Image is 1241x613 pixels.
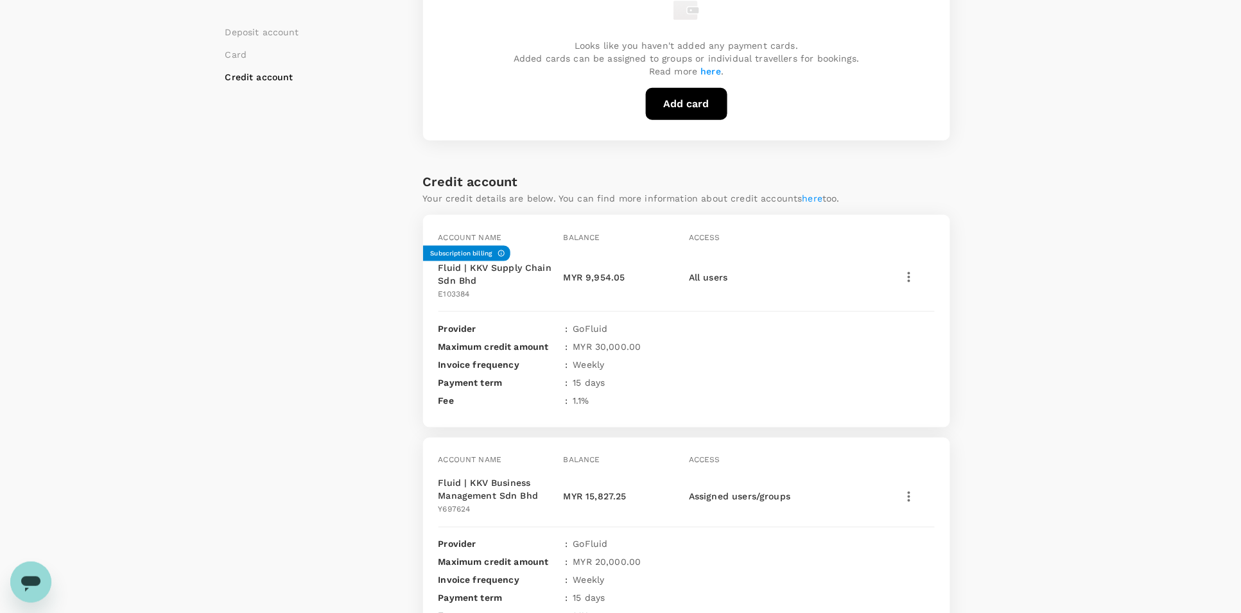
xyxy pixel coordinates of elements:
[438,592,560,605] p: Payment term
[225,71,299,83] li: Credit account
[438,376,560,389] p: Payment term
[438,538,560,551] p: Provider
[803,193,823,203] a: here
[564,271,625,284] p: MYR 9,954.05
[438,233,502,242] span: Account name
[564,490,627,503] p: MYR 15,827.25
[566,592,568,605] span: :
[573,538,608,551] p: GoFluid
[438,394,560,407] p: Fee
[438,456,502,465] span: Account name
[689,272,727,282] span: All users
[573,556,641,569] p: MYR 20,000.00
[566,376,568,389] span: :
[423,192,840,205] p: Your credit details are below. You can find more information about credit accounts too.
[566,556,568,569] span: :
[573,592,605,605] p: 15 days
[573,358,605,371] p: Weekly
[566,340,568,353] span: :
[438,340,560,353] p: Maximum credit amount
[646,88,727,120] button: Add card
[438,261,559,287] p: Fluid | KKV Supply Chain Sdn Bhd
[573,394,589,407] p: 1.1 %
[566,574,568,587] span: :
[10,562,51,603] iframe: Button to launch messaging window
[438,322,560,335] p: Provider
[423,171,518,192] h6: Credit account
[564,456,600,465] span: Balance
[438,556,560,569] p: Maximum credit amount
[514,39,859,78] p: Looks like you haven't added any payment cards. Added cards can be assigned to groups or individu...
[689,456,720,465] span: Access
[438,477,559,503] p: Fluid | KKV Business Management Sdn Bhd
[573,322,608,335] p: GoFluid
[564,233,600,242] span: Balance
[689,492,790,502] span: Assigned users/groups
[566,538,568,551] span: :
[431,248,492,259] h6: Subscription billing
[689,233,720,242] span: Access
[438,358,560,371] p: Invoice frequency
[438,505,471,514] span: Y697624
[566,394,568,407] span: :
[438,574,560,587] p: Invoice frequency
[573,340,641,353] p: MYR 30,000.00
[573,574,605,587] p: Weekly
[573,376,605,389] p: 15 days
[566,358,568,371] span: :
[225,26,299,39] li: Deposit account
[438,289,470,298] span: E103384
[225,48,299,61] li: Card
[566,322,568,335] span: :
[701,66,722,76] a: here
